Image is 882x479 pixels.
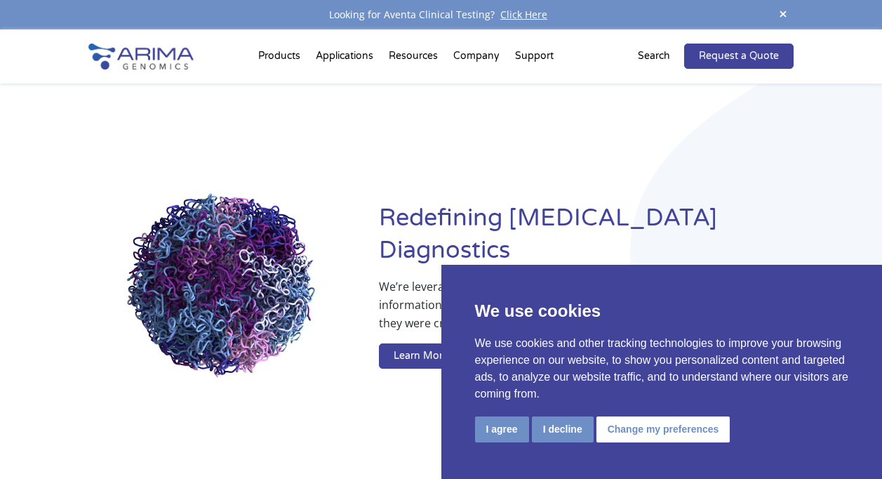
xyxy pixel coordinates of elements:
[596,416,730,442] button: Change my preferences
[475,335,849,402] p: We use cookies and other tracking technologies to improve your browsing experience on our website...
[88,44,194,70] img: Arima-Genomics-logo
[638,47,670,65] p: Search
[475,298,849,324] p: We use cookies
[379,202,794,277] h1: Redefining [MEDICAL_DATA] Diagnostics
[532,416,594,442] button: I decline
[379,277,737,343] p: We’re leveraging whole-genome sequence and structure information to ensure breakthrough therapies...
[379,343,463,369] a: Learn More
[88,6,794,24] div: Looking for Aventa Clinical Testing?
[495,8,553,21] a: Click Here
[475,416,529,442] button: I agree
[684,44,794,69] a: Request a Quote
